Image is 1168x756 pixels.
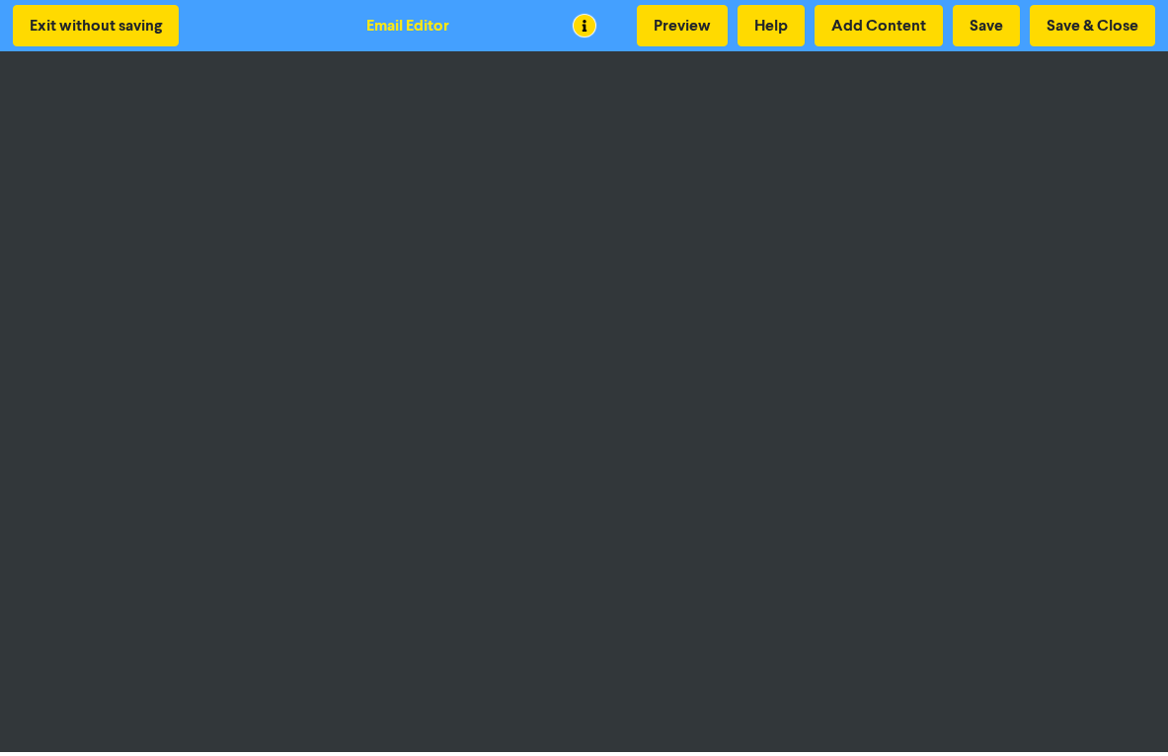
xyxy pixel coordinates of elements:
[637,5,728,46] button: Preview
[738,5,805,46] button: Help
[953,5,1020,46] button: Save
[815,5,943,46] button: Add Content
[1030,5,1155,46] button: Save & Close
[366,14,449,38] div: Email Editor
[13,5,179,46] button: Exit without saving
